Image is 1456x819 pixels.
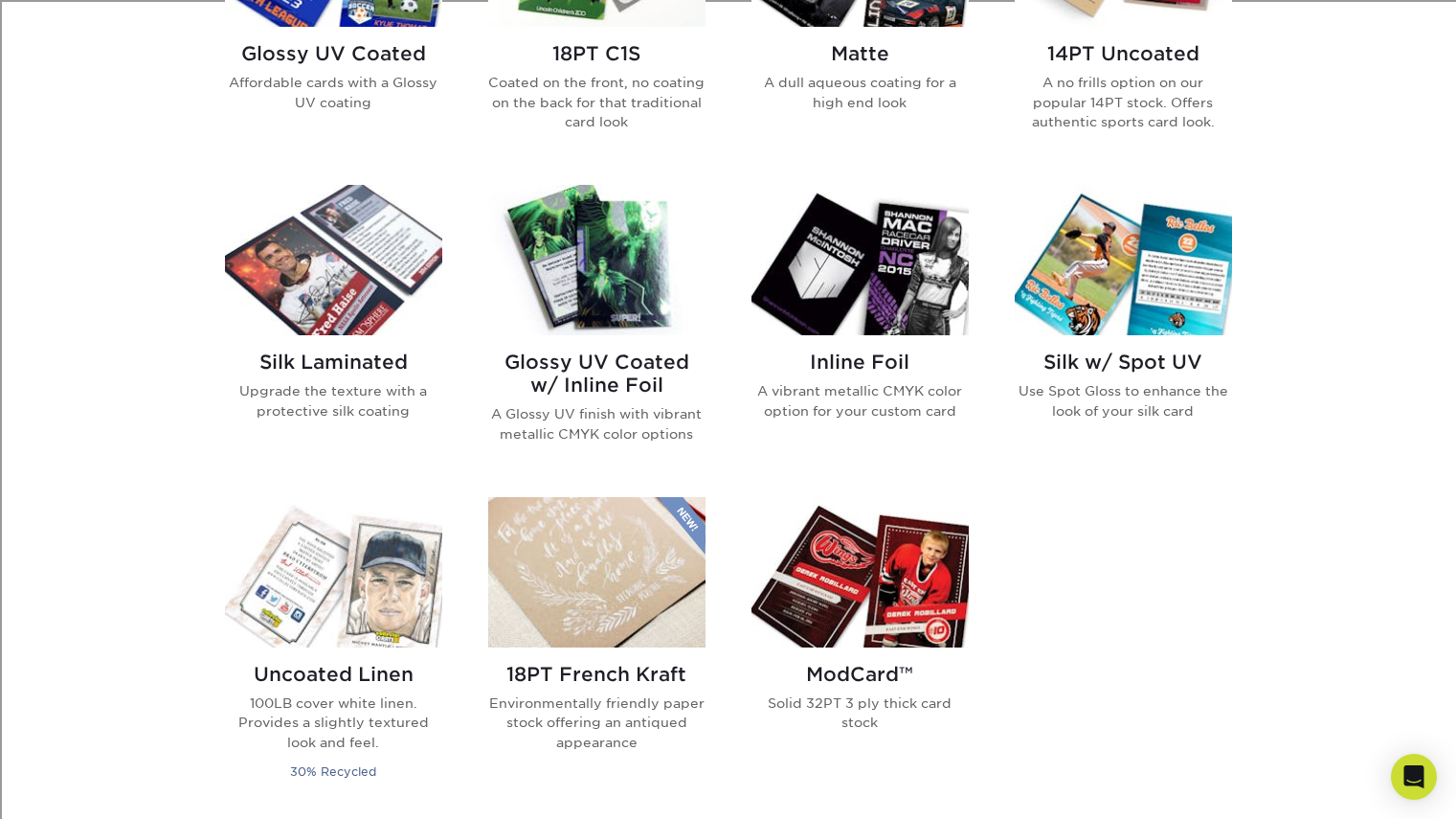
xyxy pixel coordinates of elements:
[488,73,706,131] p: Coated on the front, no coating on the back for that traditional card look
[8,25,177,45] input: Search outlines
[488,497,706,648] img: 18PT French Kraft Trading Cards
[751,497,969,806] a: ModCard™ Trading Cards ModCard™ Solid 32PT 3 ply thick card stock
[751,185,969,474] a: Inline Foil Trading Cards Inline Foil A vibrant metallic CMYK color option for your custom card
[658,497,706,555] img: New Product
[225,381,442,421] p: Upgrade the texture with a protective silk coating
[225,73,442,112] p: Affordable cards with a Glossy UV coating
[1015,42,1232,65] h2: 14PT Uncoated
[488,42,706,65] h2: 18PT C1S
[751,73,969,112] p: A dull aqueous coating for a high end look
[751,694,969,733] p: Solid 32PT 3 ply thick card stock
[8,114,1448,131] div: Options
[225,185,442,335] img: Silk Laminated Trading Cards
[8,131,1448,148] div: Sign out
[751,185,969,335] img: Inline Foil Trading Cards
[225,497,442,648] img: Uncoated Linen Trading Cards
[1015,381,1232,421] p: Use Spot Gloss to enhance the look of your silk card
[225,185,442,474] a: Silk Laminated Trading Cards Silk Laminated Upgrade the texture with a protective silk coating
[751,42,969,65] h2: Matte
[1015,185,1232,335] img: Silk w/ Spot UV Trading Cards
[488,663,706,686] h2: 18PT French Kraft
[488,497,706,806] a: 18PT French Kraft Trading Cards 18PT French Kraft Environmentally friendly paper stock offering a...
[488,351,706,397] h2: Glossy UV Coated w/ Inline Foil
[1015,73,1232,131] p: A no frills option on our popular 14PT stock. Offers authentic sports card look.
[8,45,1448,62] div: Sort A > Z
[751,351,969,374] h2: Inline Foil
[225,42,442,65] h2: Glossy UV Coated
[8,62,1448,80] div: Sort New > Old
[290,764,376,779] small: 30% Recycled
[1015,185,1232,474] a: Silk w/ Spot UV Trading Cards Silk w/ Spot UV Use Spot Gloss to enhance the look of your silk card
[225,497,442,806] a: Uncoated Linen Trading Cards Uncoated Linen 100LB cover white linen. Provides a slightly textured...
[8,80,1448,97] div: Move To ...
[225,694,442,752] p: 100LB cover white linen. Provides a slightly textured look and feel.
[488,694,706,752] p: Environmentally friendly paper stock offering an antiqued appearance
[488,404,706,444] p: A Glossy UV finish with vibrant metallic CMYK color options
[1391,754,1437,800] div: Open Intercom Messenger
[488,185,706,335] img: Glossy UV Coated w/ Inline Foil Trading Cards
[1015,351,1232,374] h2: Silk w/ Spot UV
[751,663,969,686] h2: ModCard™
[225,351,442,374] h2: Silk Laminated
[751,381,969,421] p: A vibrant metallic CMYK color option for your custom card
[225,663,442,686] h2: Uncoated Linen
[8,97,1448,114] div: Delete
[751,497,969,648] img: ModCard™ Trading Cards
[8,8,400,25] div: Home
[488,185,706,474] a: Glossy UV Coated w/ Inline Foil Trading Cards Glossy UV Coated w/ Inline Foil A Glossy UV finish ...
